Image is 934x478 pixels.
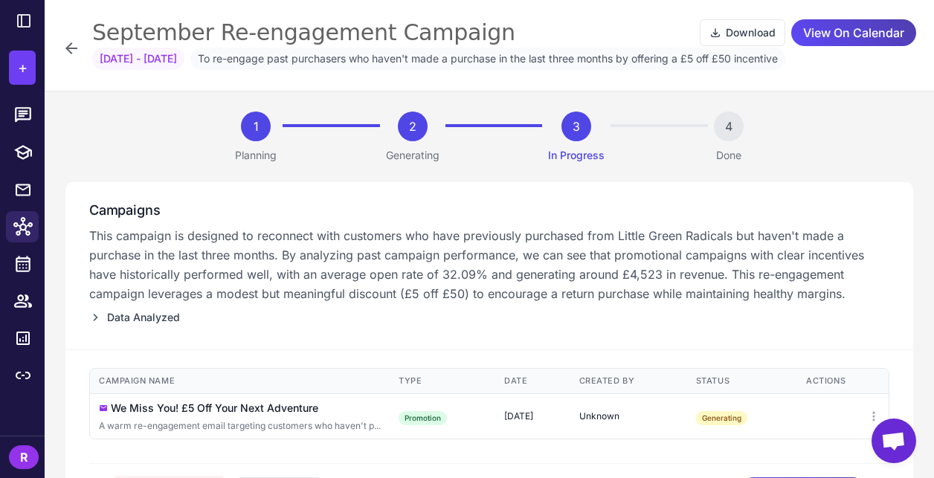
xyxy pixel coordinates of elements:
button: Download [700,19,785,46]
span: [DATE] - [DATE] [92,48,184,70]
span: View On Calendar [803,20,904,46]
p: Planning [235,147,277,164]
a: Open chat [872,419,916,463]
th: Created By [570,369,687,393]
th: Type [390,369,495,393]
th: Campaign Name [90,369,390,393]
th: Status [687,369,797,393]
span: To re-engage past purchasers who haven't made a purchase in the last three months by offering a £... [190,48,785,70]
div: 1 [241,112,271,141]
button: + [9,51,36,85]
div: R [9,445,39,469]
div: 3 [561,112,591,141]
div: Click to edit [99,419,381,433]
div: We Miss You! £5 Off Your Next Adventure [111,400,318,416]
span: Data Analyzed [107,309,180,326]
div: 2 [398,112,428,141]
div: September Re-engagement Campaign [92,18,515,48]
p: In Progress [548,147,605,164]
div: 4 [714,112,744,141]
div: [DATE] [504,410,561,423]
div: Promotion [399,411,447,425]
div: Unknown [579,410,678,423]
p: Generating [386,147,439,164]
th: Actions [797,369,889,393]
th: Date [495,369,570,393]
span: + [18,56,28,79]
p: This campaign is designed to reconnect with customers who have previously purchased from Little G... [89,226,889,303]
p: Done [716,147,741,164]
h3: Campaigns [89,200,889,220]
span: Generating [696,411,747,425]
